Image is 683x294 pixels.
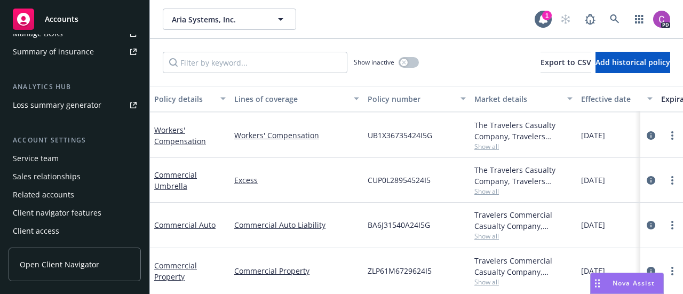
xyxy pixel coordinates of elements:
[9,82,141,92] div: Analytics hub
[234,174,359,186] a: Excess
[581,130,605,141] span: [DATE]
[555,9,576,30] a: Start snowing
[645,265,657,277] a: circleInformation
[645,174,657,187] a: circleInformation
[368,265,432,276] span: ZLP61M6729624I5
[9,43,141,60] a: Summary of insurance
[541,57,591,67] span: Export to CSV
[13,43,94,60] div: Summary of insurance
[234,265,359,276] a: Commercial Property
[645,219,657,232] a: circleInformation
[150,86,230,112] button: Policy details
[590,273,664,294] button: Nova Assist
[604,9,625,30] a: Search
[363,86,470,112] button: Policy number
[163,52,347,73] input: Filter by keyword...
[474,142,573,151] span: Show all
[368,219,430,231] span: BA6J31540A24I5G
[354,58,394,67] span: Show inactive
[474,232,573,241] span: Show all
[581,174,605,186] span: [DATE]
[154,93,214,105] div: Policy details
[579,9,601,30] a: Report a Bug
[154,170,197,191] a: Commercial Umbrella
[13,168,81,185] div: Sales relationships
[9,168,141,185] a: Sales relationships
[474,120,573,142] div: The Travelers Casualty Company, Travelers Insurance
[9,4,141,34] a: Accounts
[581,93,641,105] div: Effective date
[595,57,670,67] span: Add historical policy
[234,93,347,105] div: Lines of coverage
[666,174,679,187] a: more
[9,97,141,114] a: Loss summary generator
[541,52,591,73] button: Export to CSV
[368,93,454,105] div: Policy number
[629,9,650,30] a: Switch app
[9,135,141,146] div: Account settings
[9,186,141,203] a: Related accounts
[666,265,679,277] a: more
[474,93,561,105] div: Market details
[474,209,573,232] div: Travelers Commercial Casualty Company, Travelers Insurance
[9,223,141,240] a: Client access
[163,9,296,30] button: Aria Systems, Inc.
[645,129,657,142] a: circleInformation
[154,125,206,146] a: Workers' Compensation
[591,273,604,293] div: Drag to move
[45,15,78,23] span: Accounts
[581,219,605,231] span: [DATE]
[13,150,59,167] div: Service team
[666,129,679,142] a: more
[470,86,577,112] button: Market details
[13,97,101,114] div: Loss summary generator
[474,187,573,196] span: Show all
[474,164,573,187] div: The Travelers Casualty Company, Travelers Insurance
[234,219,359,231] a: Commercial Auto Liability
[13,186,74,203] div: Related accounts
[368,130,432,141] span: UB1X36735424I5G
[13,223,59,240] div: Client access
[154,220,216,230] a: Commercial Auto
[154,260,197,282] a: Commercial Property
[474,255,573,277] div: Travelers Commercial Casualty Company, Travelers Insurance
[172,14,264,25] span: Aria Systems, Inc.
[542,11,552,20] div: 1
[653,11,670,28] img: photo
[581,265,605,276] span: [DATE]
[666,219,679,232] a: more
[368,174,431,186] span: CUP0L28954524I5
[234,130,359,141] a: Workers' Compensation
[474,277,573,287] span: Show all
[577,86,657,112] button: Effective date
[9,150,141,167] a: Service team
[13,204,101,221] div: Client navigator features
[595,52,670,73] button: Add historical policy
[20,259,99,270] span: Open Client Navigator
[9,204,141,221] a: Client navigator features
[613,279,655,288] span: Nova Assist
[230,86,363,112] button: Lines of coverage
